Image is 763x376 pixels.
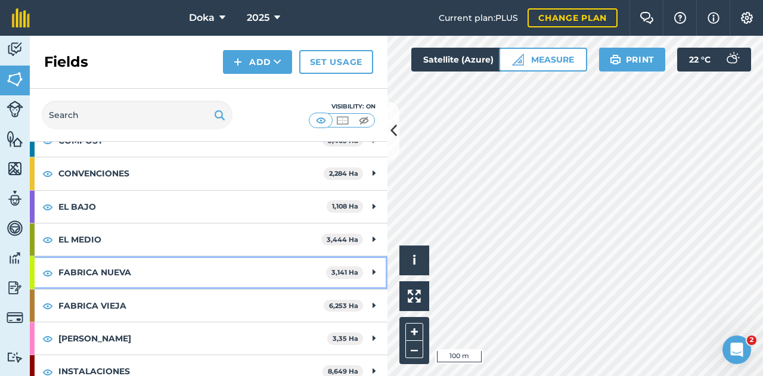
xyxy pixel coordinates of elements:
h2: Fields [44,52,88,72]
img: svg+xml;base64,PD94bWwgdmVyc2lvbj0iMS4wIiBlbmNvZGluZz0idXRmLTgiPz4KPCEtLSBHZW5lcmF0b3I6IEFkb2JlIE... [720,48,744,72]
img: svg+xml;base64,PD94bWwgdmVyc2lvbj0iMS4wIiBlbmNvZGluZz0idXRmLTgiPz4KPCEtLSBHZW5lcmF0b3I6IEFkb2JlIE... [7,41,23,58]
strong: FABRICA VIEJA [58,290,324,322]
img: svg+xml;base64,PHN2ZyB4bWxucz0iaHR0cDovL3d3dy53My5vcmcvMjAwMC9zdmciIHdpZHRoPSI1MCIgaGVpZ2h0PSI0MC... [356,114,371,126]
div: FABRICA NUEVA3,141 Ha [30,256,387,288]
img: svg+xml;base64,PHN2ZyB4bWxucz0iaHR0cDovL3d3dy53My5vcmcvMjAwMC9zdmciIHdpZHRoPSIxOCIgaGVpZ2h0PSIyNC... [42,331,53,346]
strong: FABRICA NUEVA [58,256,326,288]
iframe: Intercom live chat [722,335,751,364]
img: svg+xml;base64,PHN2ZyB4bWxucz0iaHR0cDovL3d3dy53My5vcmcvMjAwMC9zdmciIHdpZHRoPSIxOCIgaGVpZ2h0PSIyNC... [42,299,53,313]
img: svg+xml;base64,PHN2ZyB4bWxucz0iaHR0cDovL3d3dy53My5vcmcvMjAwMC9zdmciIHdpZHRoPSIxOCIgaGVpZ2h0PSIyNC... [42,266,53,280]
button: + [405,323,423,341]
img: A question mark icon [673,12,687,24]
button: 22 °C [677,48,751,72]
img: svg+xml;base64,PHN2ZyB4bWxucz0iaHR0cDovL3d3dy53My5vcmcvMjAwMC9zdmciIHdpZHRoPSIxNCIgaGVpZ2h0PSIyNC... [234,55,242,69]
img: svg+xml;base64,PD94bWwgdmVyc2lvbj0iMS4wIiBlbmNvZGluZz0idXRmLTgiPz4KPCEtLSBHZW5lcmF0b3I6IEFkb2JlIE... [7,189,23,207]
div: EL MEDIO3,444 Ha [30,223,387,256]
img: svg+xml;base64,PD94bWwgdmVyc2lvbj0iMS4wIiBlbmNvZGluZz0idXRmLTgiPz4KPCEtLSBHZW5lcmF0b3I6IEFkb2JlIE... [7,309,23,326]
strong: 3,141 Ha [331,268,358,276]
button: Print [599,48,666,72]
img: svg+xml;base64,PHN2ZyB4bWxucz0iaHR0cDovL3d3dy53My5vcmcvMjAwMC9zdmciIHdpZHRoPSI1NiIgaGVpZ2h0PSI2MC... [7,160,23,178]
button: – [405,341,423,358]
button: Measure [499,48,587,72]
span: Doka [189,11,215,25]
strong: 3,405 Ha [328,136,358,145]
strong: EL BAJO [58,191,327,223]
strong: 1,108 Ha [332,202,358,210]
img: Ruler icon [512,54,524,66]
img: svg+xml;base64,PHN2ZyB4bWxucz0iaHR0cDovL3d3dy53My5vcmcvMjAwMC9zdmciIHdpZHRoPSI1MCIgaGVpZ2h0PSI0MC... [335,114,350,126]
img: svg+xml;base64,PHN2ZyB4bWxucz0iaHR0cDovL3d3dy53My5vcmcvMjAwMC9zdmciIHdpZHRoPSI1NiIgaGVpZ2h0PSI2MC... [7,130,23,148]
img: svg+xml;base64,PD94bWwgdmVyc2lvbj0iMS4wIiBlbmNvZGluZz0idXRmLTgiPz4KPCEtLSBHZW5lcmF0b3I6IEFkb2JlIE... [7,352,23,363]
img: svg+xml;base64,PHN2ZyB4bWxucz0iaHR0cDovL3d3dy53My5vcmcvMjAwMC9zdmciIHdpZHRoPSIxNyIgaGVpZ2h0PSIxNy... [708,11,719,25]
strong: 6,253 Ha [329,302,358,310]
img: svg+xml;base64,PHN2ZyB4bWxucz0iaHR0cDovL3d3dy53My5vcmcvMjAwMC9zdmciIHdpZHRoPSI1NiIgaGVpZ2h0PSI2MC... [7,70,23,88]
img: svg+xml;base64,PD94bWwgdmVyc2lvbj0iMS4wIiBlbmNvZGluZz0idXRmLTgiPz4KPCEtLSBHZW5lcmF0b3I6IEFkb2JlIE... [7,279,23,297]
span: 2025 [247,11,269,25]
strong: EL MEDIO [58,223,321,256]
img: A cog icon [740,12,754,24]
div: Visibility: On [309,102,376,111]
img: svg+xml;base64,PD94bWwgdmVyc2lvbj0iMS4wIiBlbmNvZGluZz0idXRmLTgiPz4KPCEtLSBHZW5lcmF0b3I6IEFkb2JlIE... [7,219,23,237]
a: Change plan [528,8,618,27]
img: svg+xml;base64,PD94bWwgdmVyc2lvbj0iMS4wIiBlbmNvZGluZz0idXRmLTgiPz4KPCEtLSBHZW5lcmF0b3I6IEFkb2JlIE... [7,101,23,117]
strong: 2,284 Ha [329,169,358,178]
img: svg+xml;base64,PHN2ZyB4bWxucz0iaHR0cDovL3d3dy53My5vcmcvMjAwMC9zdmciIHdpZHRoPSIxOSIgaGVpZ2h0PSIyNC... [214,108,225,122]
img: svg+xml;base64,PHN2ZyB4bWxucz0iaHR0cDovL3d3dy53My5vcmcvMjAwMC9zdmciIHdpZHRoPSIxOCIgaGVpZ2h0PSIyNC... [42,200,53,214]
button: Satellite (Azure) [411,48,526,72]
a: Set usage [299,50,373,74]
strong: CONVENCIONES [58,157,324,189]
img: Four arrows, one pointing top left, one top right, one bottom right and the last bottom left [408,290,421,303]
strong: 3,444 Ha [327,235,358,244]
div: FABRICA VIEJA6,253 Ha [30,290,387,322]
img: fieldmargin Logo [12,8,30,27]
div: CONVENCIONES2,284 Ha [30,157,387,189]
button: Add [223,50,292,74]
img: Two speech bubbles overlapping with the left bubble in the forefront [640,12,654,24]
div: EL BAJO1,108 Ha [30,191,387,223]
strong: [PERSON_NAME] [58,322,327,355]
strong: 8,649 Ha [328,367,358,375]
strong: 3,35 Ha [333,334,358,343]
img: svg+xml;base64,PHN2ZyB4bWxucz0iaHR0cDovL3d3dy53My5vcmcvMjAwMC9zdmciIHdpZHRoPSIxOCIgaGVpZ2h0PSIyNC... [42,232,53,247]
input: Search [42,101,232,129]
button: i [399,246,429,275]
span: i [412,253,416,268]
span: 22 ° C [689,48,711,72]
img: svg+xml;base64,PD94bWwgdmVyc2lvbj0iMS4wIiBlbmNvZGluZz0idXRmLTgiPz4KPCEtLSBHZW5lcmF0b3I6IEFkb2JlIE... [7,249,23,267]
div: [PERSON_NAME]3,35 Ha [30,322,387,355]
img: svg+xml;base64,PHN2ZyB4bWxucz0iaHR0cDovL3d3dy53My5vcmcvMjAwMC9zdmciIHdpZHRoPSIxOSIgaGVpZ2h0PSIyNC... [610,52,621,67]
img: svg+xml;base64,PHN2ZyB4bWxucz0iaHR0cDovL3d3dy53My5vcmcvMjAwMC9zdmciIHdpZHRoPSI1MCIgaGVpZ2h0PSI0MC... [314,114,328,126]
img: svg+xml;base64,PHN2ZyB4bWxucz0iaHR0cDovL3d3dy53My5vcmcvMjAwMC9zdmciIHdpZHRoPSIxOCIgaGVpZ2h0PSIyNC... [42,166,53,181]
span: Current plan : PLUS [439,11,518,24]
span: 2 [747,335,756,345]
